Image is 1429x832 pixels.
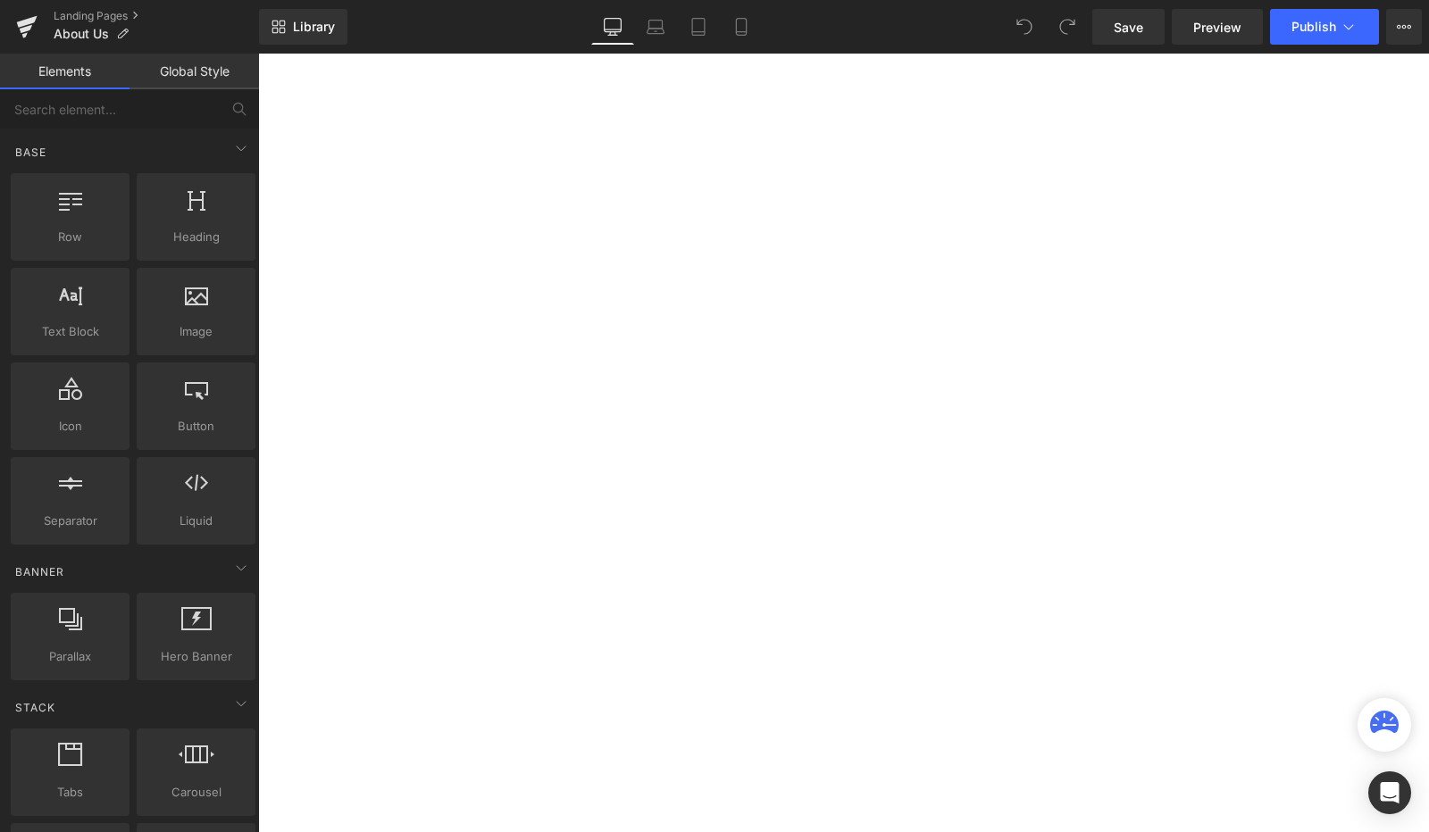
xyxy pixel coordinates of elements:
[16,512,124,530] span: Separator
[1270,9,1379,45] button: Publish
[142,228,250,246] span: Heading
[293,19,335,35] span: Library
[142,783,250,802] span: Carousel
[142,647,250,666] span: Hero Banner
[13,563,66,580] span: Banner
[1291,20,1336,34] span: Publish
[591,9,634,45] a: Desktop
[13,699,57,716] span: Stack
[1386,9,1422,45] button: More
[1049,9,1085,45] button: Redo
[1193,18,1241,37] span: Preview
[16,783,124,802] span: Tabs
[142,322,250,341] span: Image
[1368,771,1411,814] div: Open Intercom Messenger
[13,144,48,161] span: Base
[54,9,259,23] a: Landing Pages
[16,647,124,666] span: Parallax
[1172,9,1263,45] a: Preview
[259,9,347,45] a: New Library
[142,512,250,530] span: Liquid
[54,27,109,41] span: About Us
[16,322,124,341] span: Text Block
[720,9,763,45] a: Mobile
[16,417,124,436] span: Icon
[677,9,720,45] a: Tablet
[1007,9,1042,45] button: Undo
[634,9,677,45] a: Laptop
[1114,18,1143,37] span: Save
[130,54,259,89] a: Global Style
[142,417,250,436] span: Button
[16,228,124,246] span: Row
